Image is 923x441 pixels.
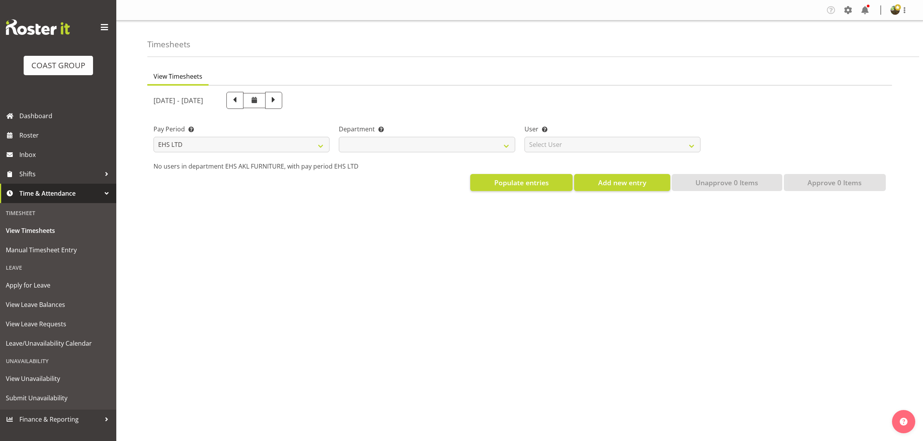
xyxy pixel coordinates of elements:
[784,174,886,191] button: Approve 0 Items
[2,334,114,353] a: Leave/Unavailability Calendar
[19,413,101,425] span: Finance & Reporting
[2,353,114,369] div: Unavailability
[2,276,114,295] a: Apply for Leave
[2,260,114,276] div: Leave
[154,124,330,134] label: Pay Period
[6,338,110,349] span: Leave/Unavailability Calendar
[574,174,670,191] button: Add new entry
[6,244,110,256] span: Manual Timesheet Entry
[598,177,646,188] span: Add new entry
[524,124,700,134] label: User
[6,299,110,310] span: View Leave Balances
[6,279,110,291] span: Apply for Leave
[2,240,114,260] a: Manual Timesheet Entry
[2,388,114,408] a: Submit Unavailability
[6,392,110,404] span: Submit Unavailability
[6,373,110,384] span: View Unavailability
[19,129,112,141] span: Roster
[672,174,782,191] button: Unapprove 0 Items
[2,314,114,334] a: View Leave Requests
[19,168,101,180] span: Shifts
[154,96,203,105] h5: [DATE] - [DATE]
[19,149,112,160] span: Inbox
[6,19,70,35] img: Rosterit website logo
[494,177,549,188] span: Populate entries
[19,188,101,199] span: Time & Attendance
[2,221,114,240] a: View Timesheets
[31,60,85,71] div: COAST GROUP
[695,177,758,188] span: Unapprove 0 Items
[339,124,515,134] label: Department
[147,40,190,49] h4: Timesheets
[19,110,112,122] span: Dashboard
[2,295,114,314] a: View Leave Balances
[890,5,900,15] img: filipo-iupelid4dee51ae661687a442d92e36fb44151.png
[154,72,202,81] span: View Timesheets
[6,318,110,330] span: View Leave Requests
[470,174,573,191] button: Populate entries
[900,418,907,425] img: help-xxl-2.png
[154,162,886,171] p: No users in department EHS AKL FURNITURE, with pay period EHS LTD
[2,205,114,221] div: Timesheet
[6,225,110,236] span: View Timesheets
[807,177,862,188] span: Approve 0 Items
[2,369,114,388] a: View Unavailability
